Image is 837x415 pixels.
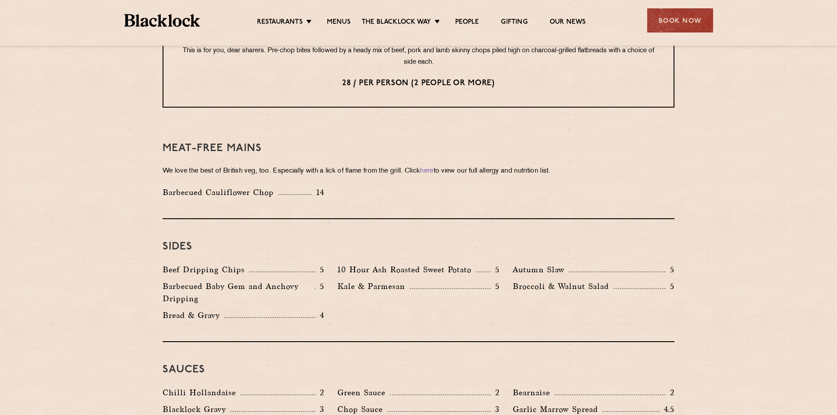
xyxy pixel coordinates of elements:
[513,263,569,276] p: Autumn Slaw
[163,364,674,375] h3: Sauces
[163,309,224,321] p: Bread & Gravy
[455,18,479,28] a: People
[163,280,315,305] p: Barbecued Baby Gem and Anchovy Dripping
[550,18,586,28] a: Our News
[124,14,200,27] img: BL_Textured_Logo-footer-cropped.svg
[315,281,324,292] p: 5
[420,168,433,174] a: here
[666,281,674,292] p: 5
[163,143,674,154] h3: Meat-Free mains
[315,264,324,275] p: 5
[491,264,500,275] p: 5
[312,187,325,198] p: 14
[163,263,249,276] p: Beef Dripping Chips
[315,387,324,398] p: 2
[337,263,476,276] p: 10 Hour Ash Roasted Sweet Potato
[491,281,500,292] p: 5
[659,404,674,415] p: 4.5
[327,18,351,28] a: Menus
[315,310,324,321] p: 4
[315,404,324,415] p: 3
[181,78,656,89] p: 28 / per person (2 people or more)
[491,387,500,398] p: 2
[666,264,674,275] p: 5
[362,18,431,28] a: The Blacklock Way
[647,8,713,32] div: Book Now
[513,386,554,399] p: Bearnaise
[163,165,674,177] p: We love the best of British veg, too. Especially with a lick of flame from the grill. Click to vi...
[513,280,613,292] p: Broccoli & Walnut Salad
[163,241,674,253] h3: Sides
[163,186,278,198] p: Barbecued Cauliflower Chop
[337,280,409,292] p: Kale & Parmesan
[337,386,390,399] p: Green Sauce
[501,18,527,28] a: Gifting
[491,404,500,415] p: 3
[163,386,240,399] p: Chilli Hollandaise
[181,45,656,68] p: This is for you, dear sharers. Pre-chop bites followed by a heady mix of beef, pork and lamb skin...
[257,18,303,28] a: Restaurants
[666,387,674,398] p: 2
